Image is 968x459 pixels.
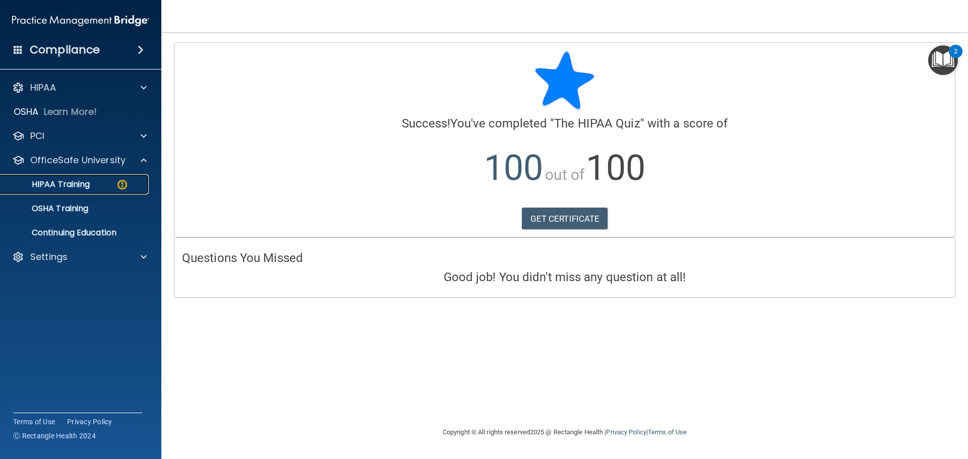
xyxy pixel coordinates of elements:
[928,45,958,75] button: Open Resource Center, 2 new notifications
[13,431,96,441] span: Ⓒ Rectangle Health 2024
[30,82,56,94] p: HIPAA
[13,417,55,427] a: Terms of Use
[30,130,44,142] p: PCI
[794,387,956,428] iframe: Drift Widget Chat Controller
[44,106,97,118] p: Learn More!
[14,106,39,118] p: OSHA
[534,50,595,111] img: blue-star-rounded.9d042014.png
[954,51,957,64] div: 2
[30,154,126,166] p: OfficeSafe University
[182,271,947,284] h4: Good job! You didn't miss any question at all!
[7,179,90,189] p: HIPAA Training
[12,154,147,166] a: OfficeSafe University
[30,43,100,57] h4: Compliance
[554,116,640,130] span: The HIPAA Quiz
[12,251,147,263] a: Settings
[182,117,947,130] h4: You've completed " " with a score of
[606,428,646,436] a: Privacy Policy
[30,251,68,263] p: Settings
[402,116,451,130] span: Success!
[648,428,687,436] a: Terms of Use
[586,147,645,188] span: 100
[7,204,88,214] p: OSHA Training
[545,166,585,183] span: out of
[182,251,947,265] h4: Questions You Missed
[12,11,149,31] img: PMB logo
[484,147,543,188] span: 100
[522,208,608,230] a: GET CERTIFICATE
[12,130,147,142] a: PCI
[12,82,147,94] a: HIPAA
[67,417,112,427] a: Privacy Policy
[116,178,129,191] img: warning-circle.0cc9ac19.png
[7,228,144,238] p: Continuing Education
[381,416,749,448] div: Copyright © All rights reserved 2025 @ Rectangle Health | |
